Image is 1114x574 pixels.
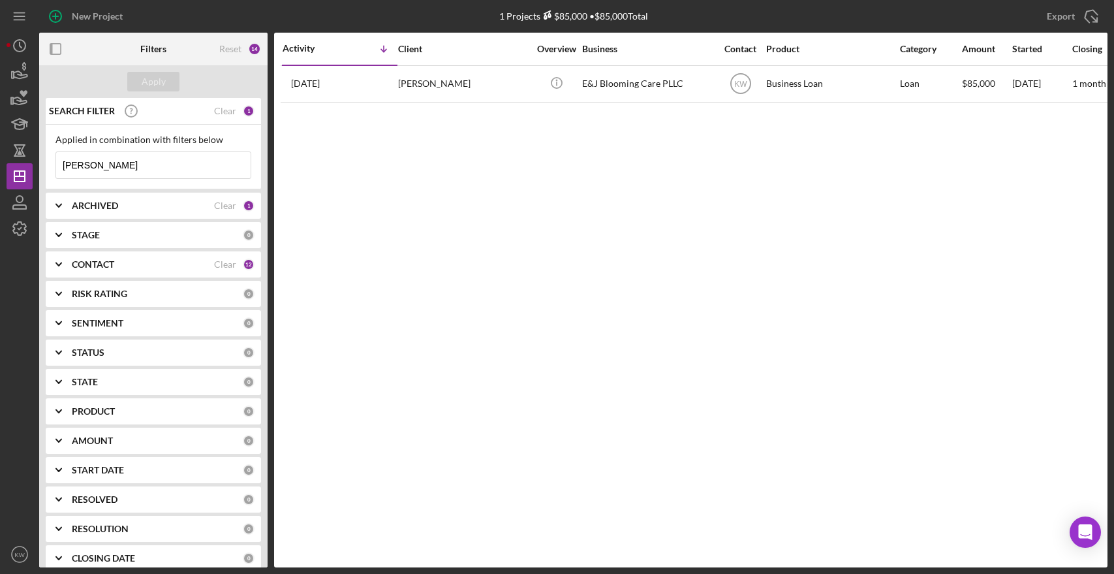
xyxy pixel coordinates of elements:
[127,72,179,91] button: Apply
[55,135,251,145] div: Applied in combination with filters below
[72,259,114,270] b: CONTACT
[243,105,255,117] div: 1
[72,318,123,328] b: SENTIMENT
[72,436,113,446] b: AMOUNT
[540,10,587,22] div: $85,000
[140,44,166,54] b: Filters
[582,67,713,101] div: E&J Blooming Care PLLC
[72,553,135,564] b: CLOSING DATE
[72,200,118,211] b: ARCHIVED
[243,259,255,270] div: 12
[243,464,255,476] div: 0
[283,43,340,54] div: Activity
[72,3,123,29] div: New Project
[900,44,961,54] div: Category
[499,10,648,22] div: 1 Projects • $85,000 Total
[716,44,765,54] div: Contact
[214,200,236,211] div: Clear
[962,78,995,89] span: $85,000
[72,494,117,505] b: RESOLVED
[766,67,897,101] div: Business Loan
[532,44,581,54] div: Overview
[39,3,136,29] button: New Project
[14,551,25,558] text: KW
[72,465,124,475] b: START DATE
[243,435,255,447] div: 0
[72,289,127,299] b: RISK RATING
[243,523,255,535] div: 0
[72,377,98,387] b: STATE
[248,42,261,56] div: 14
[1072,78,1106,89] time: 1 month
[582,44,713,54] div: Business
[7,541,33,567] button: KW
[243,288,255,300] div: 0
[243,376,255,388] div: 0
[243,200,255,212] div: 1
[72,347,104,358] b: STATUS
[49,106,115,116] b: SEARCH FILTER
[398,44,529,54] div: Client
[72,230,100,240] b: STAGE
[243,406,255,417] div: 0
[1034,3,1107,29] button: Export
[1012,44,1071,54] div: Started
[243,317,255,329] div: 0
[900,67,961,101] div: Loan
[1012,67,1071,101] div: [DATE]
[243,229,255,241] div: 0
[962,44,1011,54] div: Amount
[214,106,236,116] div: Clear
[72,524,129,534] b: RESOLUTION
[766,44,897,54] div: Product
[243,494,255,505] div: 0
[72,406,115,417] b: PRODUCT
[1047,3,1075,29] div: Export
[291,78,320,89] time: 2025-09-11 12:13
[1070,517,1101,548] div: Open Intercom Messenger
[734,80,747,89] text: KW
[142,72,166,91] div: Apply
[243,552,255,564] div: 0
[398,67,529,101] div: [PERSON_NAME]
[219,44,241,54] div: Reset
[243,347,255,359] div: 0
[214,259,236,270] div: Clear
